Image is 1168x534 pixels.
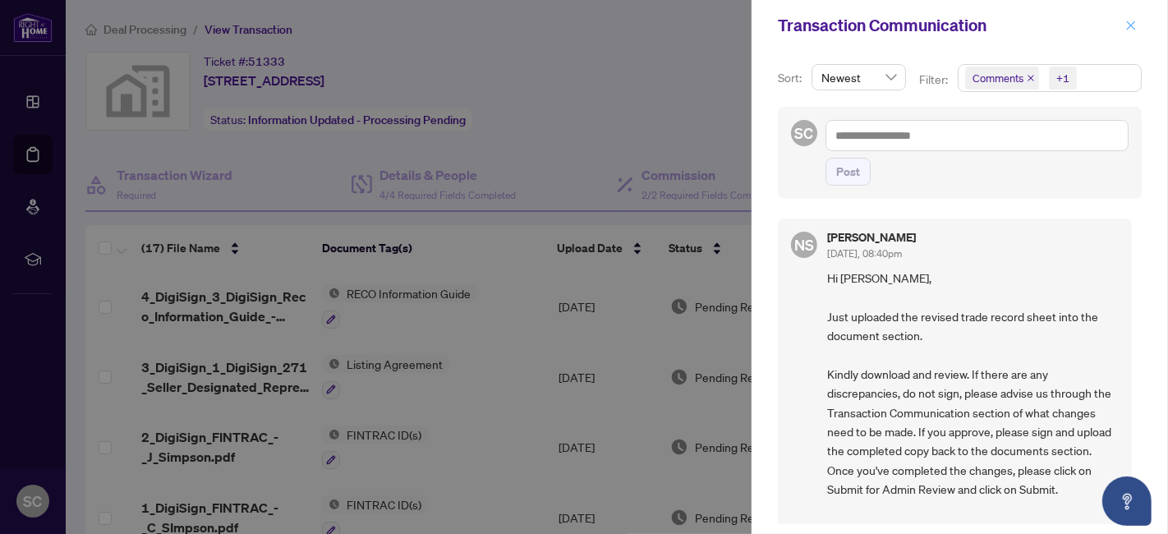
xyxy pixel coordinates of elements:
span: Newest [821,65,896,90]
p: Filter: [919,71,950,89]
span: [DATE], 08:40pm [827,247,902,260]
span: SC [795,122,814,145]
p: Sort: [778,69,805,87]
h5: [PERSON_NAME] [827,232,916,243]
span: NS [794,233,814,256]
span: close [1027,74,1035,82]
div: Transaction Communication [778,13,1120,38]
button: Post [825,158,871,186]
div: +1 [1056,70,1069,86]
span: Comments [973,70,1023,86]
button: Open asap [1102,476,1152,526]
span: Comments [965,67,1039,90]
span: close [1125,20,1137,31]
